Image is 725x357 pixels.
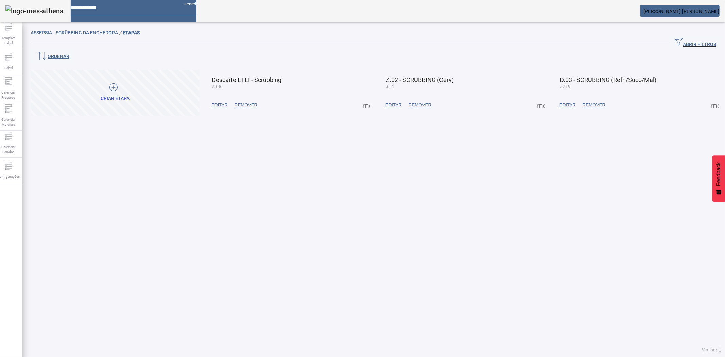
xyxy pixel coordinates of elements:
span: ABRIR FILTROS [675,38,716,48]
button: Mais [708,99,721,111]
button: ORDENAR [31,49,75,65]
span: Assepsia - Scrübbing da Enchedora [31,30,123,35]
span: Fabril [2,63,15,72]
mat-card-title: Z.02 - SCRÜBBING (Cerv) [386,77,454,83]
button: EDITAR [556,99,579,111]
button: Mais [534,99,547,111]
div: CRIAR ETAPA [101,95,130,102]
button: EDITAR [382,99,405,111]
button: EDITAR [208,99,231,111]
span: Feedback [715,162,722,186]
span: EDITAR [559,102,576,108]
mat-card-subtitle: 2386 [212,83,281,90]
mat-card-subtitle: 3219 [560,83,656,90]
button: ABRIR FILTROS [669,37,722,49]
mat-card-title: D.03 - SCRÜBBING (Refri/Suco/Mal) [560,77,656,83]
span: REMOVER [235,102,257,108]
button: REMOVER [405,99,435,111]
button: Mais [360,99,373,111]
mat-card-subtitle: 314 [386,83,454,90]
button: REMOVER [231,99,261,111]
button: Feedback - Mostrar pesquisa [712,155,725,202]
span: Versão: () [702,347,722,352]
span: ORDENAR [36,52,69,62]
span: REMOVER [583,102,605,108]
em: / [119,30,121,35]
button: REMOVER [579,99,609,111]
span: EDITAR [385,102,402,108]
span: [PERSON_NAME] [PERSON_NAME] [643,8,720,14]
span: EDITAR [211,102,228,108]
span: Etapas [123,30,140,35]
span: REMOVER [409,102,431,108]
button: CRIAR ETAPA [31,70,200,116]
mat-card-title: Descarte ETEI - Scrubbing [212,77,281,83]
img: logo-mes-athena [5,5,64,16]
